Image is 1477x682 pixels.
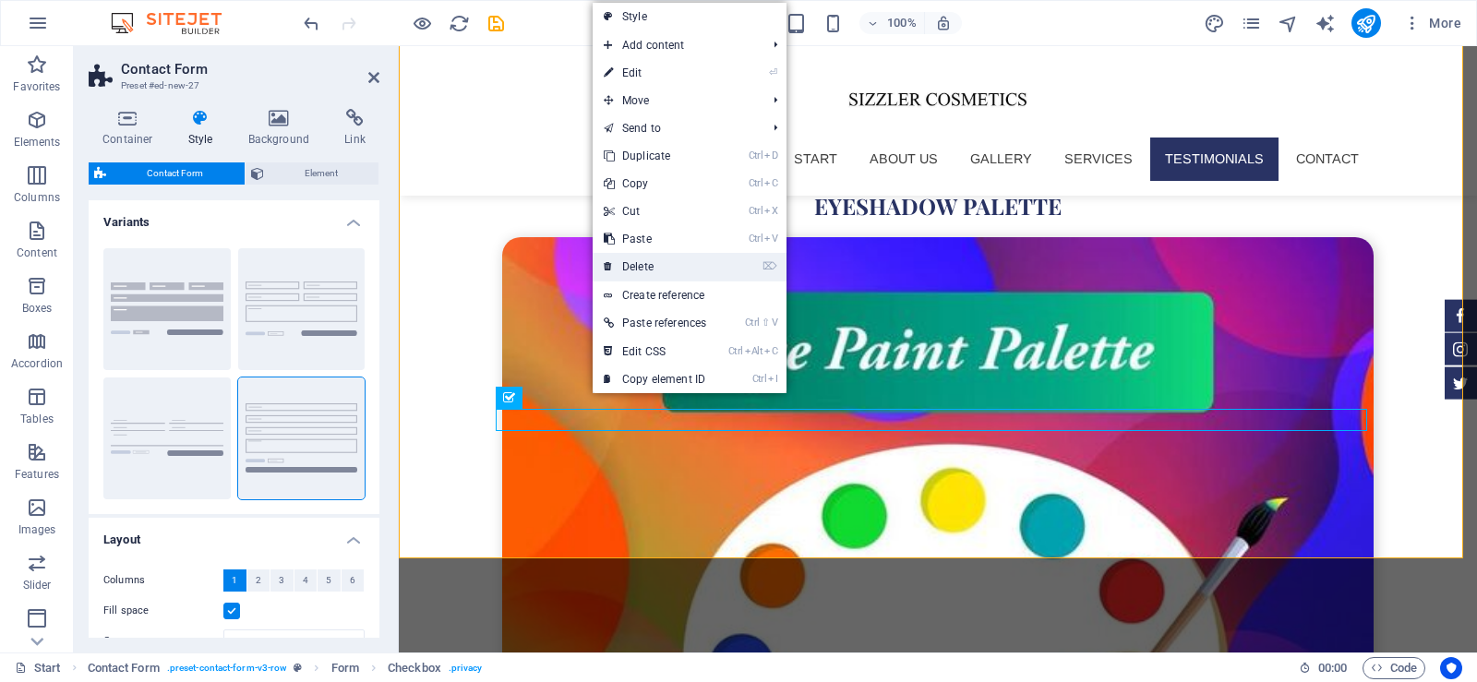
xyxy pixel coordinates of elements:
[350,569,355,592] span: 6
[768,373,777,385] i: I
[294,569,318,592] button: 4
[593,3,787,30] a: Style
[1331,661,1334,675] span: :
[764,150,777,162] i: D
[411,12,433,34] button: Click here to leave preview mode and continue editing
[88,657,160,679] span: Click to select. Double-click to edit
[728,345,743,357] i: Ctrl
[762,317,770,329] i: ⇧
[303,569,308,592] span: 4
[749,233,763,245] i: Ctrl
[593,87,759,114] span: Move
[749,150,763,162] i: Ctrl
[17,245,57,260] p: Content
[15,467,59,482] p: Features
[15,657,61,679] a: Click to cancel selection. Double-click to open Pages
[1403,14,1461,32] span: More
[593,253,717,281] a: ⌦Delete
[18,522,56,537] p: Images
[764,205,777,217] i: X
[764,177,777,189] i: C
[448,12,470,34] button: reload
[13,79,60,94] p: Favorites
[270,569,294,592] button: 3
[23,578,52,592] p: Slider
[246,162,379,185] button: Element
[294,663,302,673] i: This element is a customizable preset
[247,569,270,592] button: 2
[1315,12,1337,34] button: text_generator
[749,205,763,217] i: Ctrl
[330,109,379,148] h4: Link
[593,59,717,87] a: ⏎Edit
[449,657,483,679] span: . privacy
[300,12,322,34] button: undo
[486,13,507,34] i: Save (Ctrl+S)
[1278,13,1299,34] i: Navigator
[103,636,223,646] label: Gap
[593,338,717,365] a: CtrlAltCEdit CSS
[593,114,759,142] a: Send to
[1204,12,1226,34] button: design
[1204,13,1225,34] i: Design (Ctrl+Alt+Y)
[593,170,717,197] a: CtrlCCopy
[88,657,483,679] nav: breadcrumb
[232,569,237,592] span: 1
[20,412,54,426] p: Tables
[763,260,777,272] i: ⌦
[279,569,284,592] span: 3
[593,142,717,170] a: CtrlDDuplicate
[769,66,777,78] i: ⏎
[593,197,717,225] a: CtrlXCut
[859,12,925,34] button: 100%
[1363,657,1425,679] button: Code
[935,15,952,31] i: On resize automatically adjust zoom level to fit chosen device.
[234,109,331,148] h4: Background
[121,61,379,78] h2: Contact Form
[103,600,223,622] label: Fill space
[593,281,787,309] a: Create reference
[1351,8,1381,38] button: publish
[1278,12,1300,34] button: navigator
[106,12,245,34] img: Editor Logo
[89,109,174,148] h4: Container
[485,12,507,34] button: save
[121,78,342,94] h3: Preset #ed-new-27
[745,317,760,329] i: Ctrl
[14,135,61,150] p: Elements
[749,177,763,189] i: Ctrl
[89,200,379,233] h4: Variants
[256,569,261,592] span: 2
[223,569,246,592] button: 1
[103,569,223,592] label: Columns
[1241,12,1263,34] button: pages
[1241,13,1262,34] i: Pages (Ctrl+Alt+S)
[772,317,777,329] i: V
[342,569,365,592] button: 6
[1318,657,1347,679] span: 00 00
[593,309,717,337] a: Ctrl⇧VPaste references
[1440,657,1462,679] button: Usercentrics
[270,162,374,185] span: Element
[11,356,63,371] p: Accordion
[331,657,359,679] span: Click to select. Double-click to edit
[1355,13,1376,34] i: Publish
[326,569,331,592] span: 5
[318,569,341,592] button: 5
[764,233,777,245] i: V
[388,657,441,679] span: Click to select. Double-click to edit
[112,162,239,185] span: Contact Form
[887,12,917,34] h6: 100%
[174,109,234,148] h4: Style
[745,345,763,357] i: Alt
[593,225,717,253] a: CtrlVPaste
[1315,13,1336,34] i: AI Writer
[593,365,717,393] a: CtrlICopy element ID
[22,301,53,316] p: Boxes
[89,162,245,185] button: Contact Form
[1396,8,1469,38] button: More
[764,345,777,357] i: C
[1299,657,1348,679] h6: Session time
[14,190,60,205] p: Columns
[752,373,767,385] i: Ctrl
